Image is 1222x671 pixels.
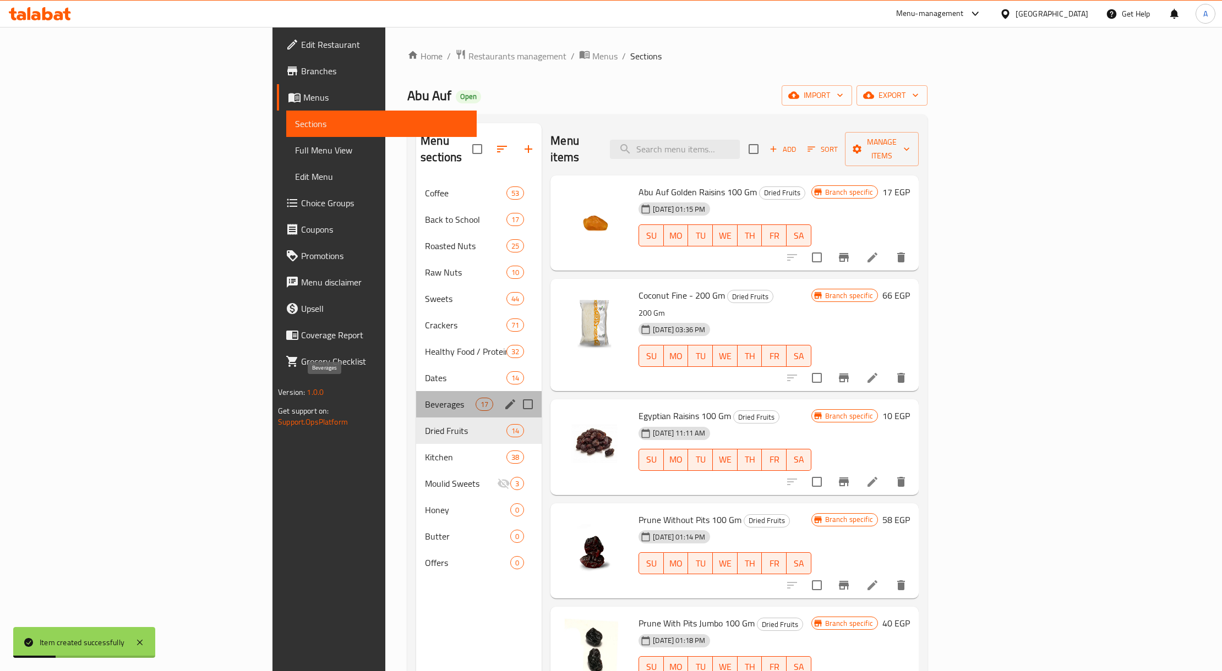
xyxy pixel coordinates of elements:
[1016,8,1088,20] div: [GEOGRAPHIC_DATA]
[888,365,914,391] button: delete
[744,514,789,527] span: Dried Fruits
[787,224,811,246] button: SA
[510,503,524,516] div: items
[425,450,506,464] span: Kitchen
[507,373,523,383] span: 14
[416,365,542,391] div: Dates14
[622,50,626,63] li: /
[790,89,843,102] span: import
[425,503,510,516] span: Honey
[278,385,305,399] span: Version:
[744,514,790,527] div: Dried Fruits
[510,530,524,543] div: items
[610,140,740,159] input: search
[425,345,506,358] span: Healthy Food / Protein Bars
[425,424,506,437] div: Dried Fruits
[455,49,566,63] a: Restaurants management
[688,552,713,574] button: TU
[821,514,877,525] span: Branch specific
[416,285,542,312] div: Sweets44
[425,266,506,279] span: Raw Nuts
[416,338,542,365] div: Healthy Food / Protein Bars32
[506,424,524,437] div: items
[507,452,523,463] span: 38
[630,50,662,63] span: Sections
[742,137,765,161] span: Select section
[425,213,506,226] span: Back to School
[416,175,542,580] nav: Menu sections
[688,224,713,246] button: TU
[643,452,659,468] span: SU
[510,556,524,569] div: items
[303,91,468,104] span: Menus
[791,228,807,244] span: SA
[882,184,910,200] h6: 17 EGP
[416,259,542,285] div: Raw Nuts10
[766,555,782,571] span: FR
[648,635,710,646] span: [DATE] 01:18 PM
[668,228,684,244] span: MO
[765,141,800,158] button: Add
[407,49,928,63] nav: breadcrumb
[506,186,524,200] div: items
[416,233,542,259] div: Roasted Nuts25
[579,49,618,63] a: Menus
[507,426,523,436] span: 14
[760,186,805,199] span: Dried Fruits
[425,556,510,569] div: Offers
[277,84,477,111] a: Menus
[831,469,857,495] button: Branch-specific-item
[416,180,542,206] div: Coffee53
[277,31,477,58] a: Edit Restaurant
[416,417,542,444] div: Dried Fruits14
[489,136,515,162] span: Sort sections
[882,615,910,631] h6: 40 EGP
[734,411,779,424] span: Dried Fruits
[648,324,710,335] span: [DATE] 03:36 PM
[648,532,710,542] span: [DATE] 01:14 PM
[502,396,519,413] button: edit
[559,512,630,582] img: Prune Without Pits 100 Gm
[425,477,497,490] div: Moulid Sweets
[559,184,630,255] img: Abu Auf Golden Raisins 100 Gm
[639,408,731,424] span: Egyptian Raisins 100 Gm
[416,444,542,470] div: Kitchen38
[639,224,664,246] button: SU
[765,141,800,158] span: Add item
[713,224,738,246] button: WE
[559,408,630,479] img: Egyptian Raisins 100 Gm
[425,318,506,332] div: Crackers
[511,479,523,489] span: 3
[425,371,506,384] span: Dates
[506,292,524,305] div: items
[277,216,477,243] a: Coupons
[882,512,910,527] h6: 58 EGP
[639,287,725,304] span: Coconut Fine - 200 Gm
[506,345,524,358] div: items
[507,188,523,199] span: 53
[713,552,738,574] button: WE
[668,348,684,364] span: MO
[742,228,758,244] span: TH
[800,141,845,158] span: Sort items
[639,615,755,631] span: Prune With Pits Jumbo 100 Gm
[301,249,468,262] span: Promotions
[506,239,524,252] div: items
[692,555,708,571] span: TU
[882,408,910,424] h6: 10 EGP
[648,204,710,215] span: [DATE] 01:15 PM
[888,469,914,495] button: delete
[821,290,877,301] span: Branch specific
[416,549,542,576] div: Offers0
[791,348,807,364] span: SA
[468,50,566,63] span: Restaurants management
[791,452,807,468] span: SA
[416,523,542,549] div: Butter0
[416,470,542,497] div: Moulid Sweets3
[757,618,803,631] div: Dried Fruits
[733,410,779,424] div: Dried Fruits
[286,137,477,163] a: Full Menu View
[286,163,477,190] a: Edit Menu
